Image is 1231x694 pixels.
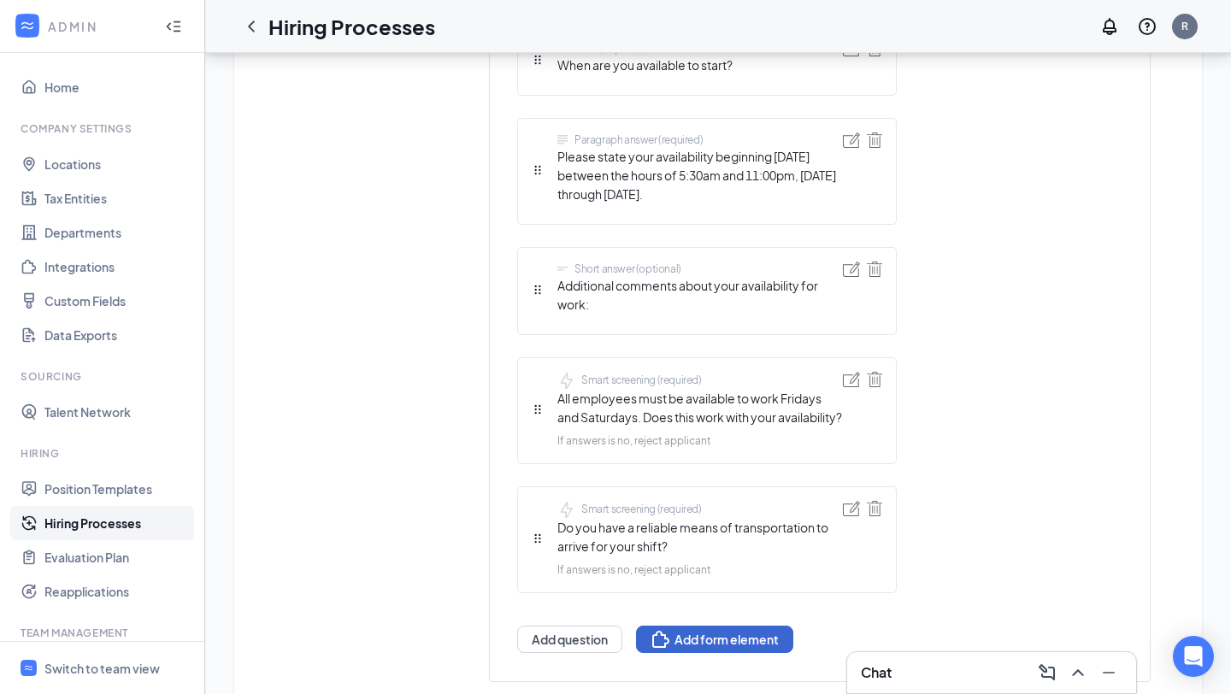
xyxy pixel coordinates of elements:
[1098,662,1119,683] svg: Minimize
[23,662,34,673] svg: WorkstreamLogo
[1181,19,1188,33] div: R
[21,121,187,136] div: Company Settings
[44,181,191,215] a: Tax Entities
[1034,659,1061,686] button: ComposeMessage
[532,164,544,176] svg: Drag
[1173,636,1214,677] div: Open Intercom Messenger
[1064,659,1092,686] button: ChevronUp
[574,262,681,276] div: Short answer (optional)
[581,373,702,387] div: Smart screening (required)
[532,54,544,66] svg: Drag
[557,389,843,426] span: All employees must be available to work Fridays and Saturdays. Does this work with your availabil...
[557,147,843,203] span: Please state your availability beginning [DATE] between the hours of 5:30am and 11:00pm, [DATE] t...
[44,540,191,574] a: Evaluation Plan
[574,132,703,147] div: Paragraph answer (required)
[44,318,191,352] a: Data Exports
[44,472,191,506] a: Position Templates
[1137,16,1157,37] svg: QuestionInfo
[44,250,191,284] a: Integrations
[44,147,191,181] a: Locations
[44,395,191,429] a: Talent Network
[21,369,187,384] div: Sourcing
[532,532,544,544] svg: Drag
[532,403,544,415] svg: Drag
[44,215,191,250] a: Departments
[268,12,435,41] h1: Hiring Processes
[44,506,191,540] a: Hiring Processes
[44,574,191,609] a: Reapplications
[19,17,36,34] svg: WorkstreamLogo
[651,629,671,650] svg: Puzzle
[44,660,160,677] div: Switch to team view
[1099,16,1120,37] svg: Notifications
[557,562,711,579] span: If answers is no, reject applicant
[44,284,191,318] a: Custom Fields
[241,16,262,37] svg: ChevronLeft
[44,70,191,104] a: Home
[48,18,150,35] div: ADMIN
[1037,662,1057,683] svg: ComposeMessage
[636,626,793,653] button: PuzzleAdd form element
[21,626,187,640] div: Team Management
[532,284,544,296] svg: Drag
[1095,659,1122,686] button: Minimize
[557,518,843,556] span: Do you have a reliable means of transportation to arrive for your shift?
[517,626,622,653] button: Add question
[861,663,892,682] h3: Chat
[581,502,702,516] div: Smart screening (required)
[557,276,843,314] span: Additional comments about your availability for work:
[557,433,711,450] span: If answers is no, reject applicant
[21,446,187,461] div: Hiring
[165,18,182,35] svg: Collapse
[1068,662,1088,683] svg: ChevronUp
[557,56,733,74] span: When are you available to start?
